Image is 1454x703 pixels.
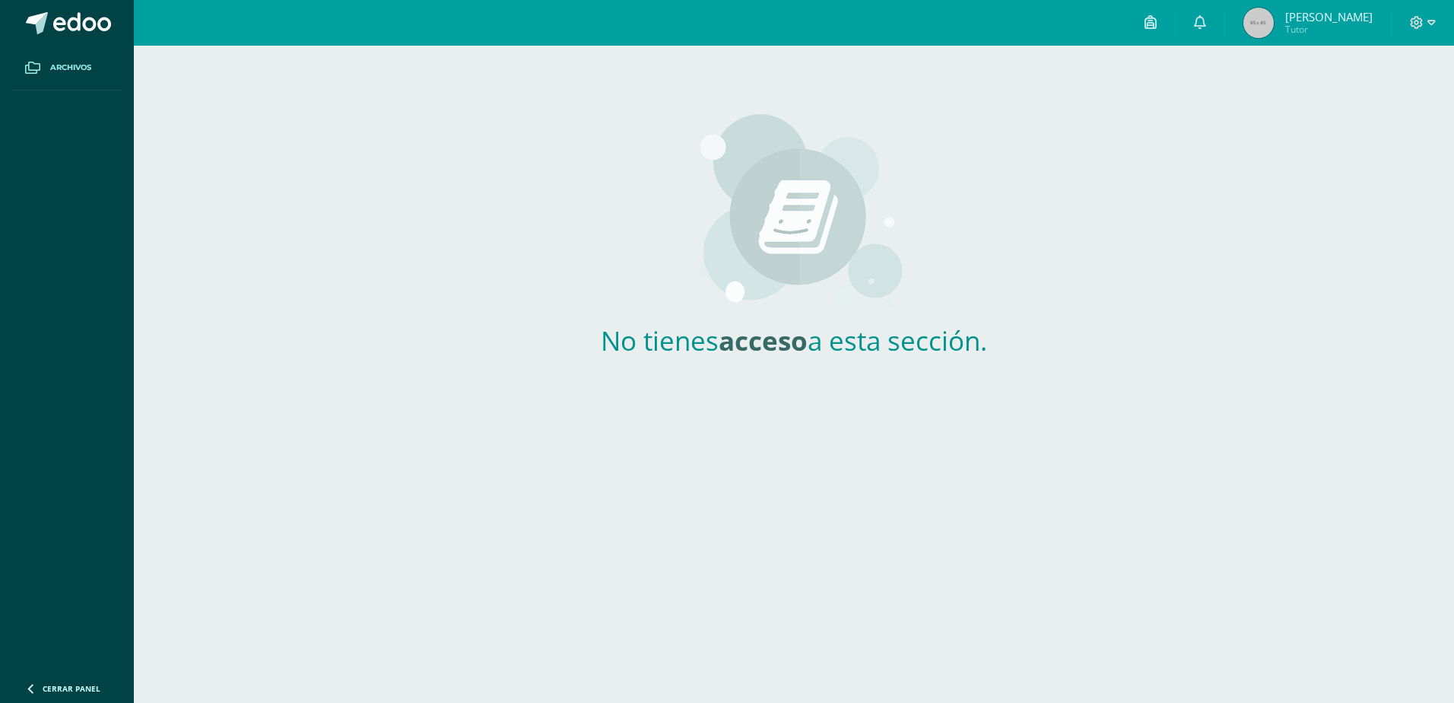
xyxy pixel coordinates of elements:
a: Archivos [12,46,122,91]
span: [PERSON_NAME] [1285,9,1373,24]
img: 45x45 [1243,8,1274,38]
span: Cerrar panel [43,683,100,694]
span: Archivos [50,62,91,74]
strong: acceso [719,323,808,358]
h2: No tienes a esta sección. [570,323,1018,358]
span: Tutor [1285,23,1373,36]
img: courses_medium.png [687,113,902,310]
